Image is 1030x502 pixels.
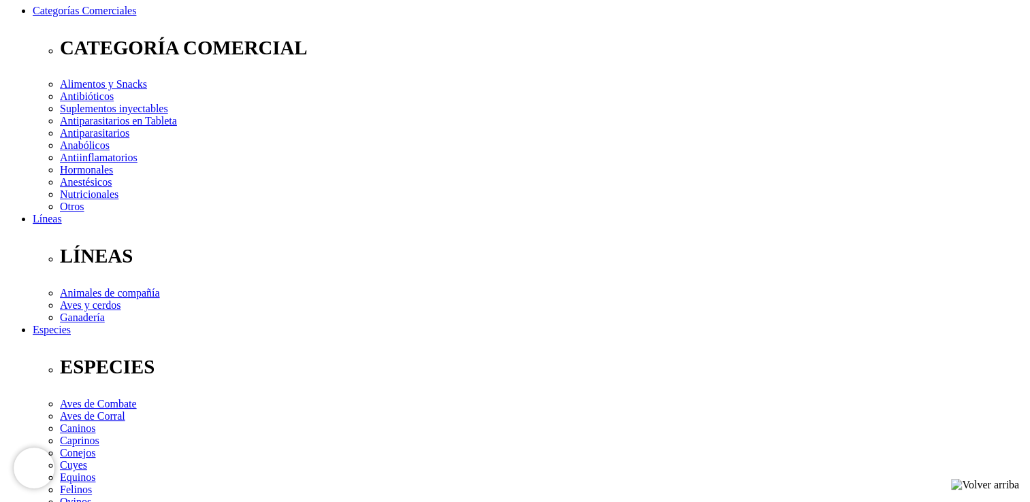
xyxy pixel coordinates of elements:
[60,484,92,495] a: Felinos
[60,139,110,151] a: Anabólicos
[60,447,95,458] a: Conejos
[60,176,112,188] a: Anestésicos
[60,435,99,446] a: Caprinos
[60,422,95,434] a: Caninos
[60,245,1025,267] p: LÍNEAS
[60,78,147,90] a: Alimentos y Snacks
[60,410,125,422] a: Aves de Corral
[951,479,1019,491] img: Volver arriba
[60,471,95,483] a: Equinos
[60,164,113,175] a: Hormonales
[60,201,84,212] a: Otros
[60,312,105,323] a: Ganadería
[60,299,120,311] a: Aves y cerdos
[33,5,136,16] a: Categorías Comerciales
[60,127,129,139] a: Antiparasitarios
[60,152,138,163] a: Antiinflamatorios
[60,356,1025,378] p: ESPECIES
[60,287,160,299] a: Animales de compañía
[14,448,54,488] iframe: Brevo live chat
[60,188,118,200] a: Nutricionales
[60,90,114,102] a: Antibióticos
[60,37,1025,59] p: CATEGORÍA COMERCIAL
[60,459,87,471] a: Cuyes
[33,324,71,335] a: Especies
[60,115,177,127] a: Antiparasitarios en Tableta
[60,103,168,114] a: Suplementos inyectables
[33,213,62,224] a: Líneas
[60,398,137,409] a: Aves de Combate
